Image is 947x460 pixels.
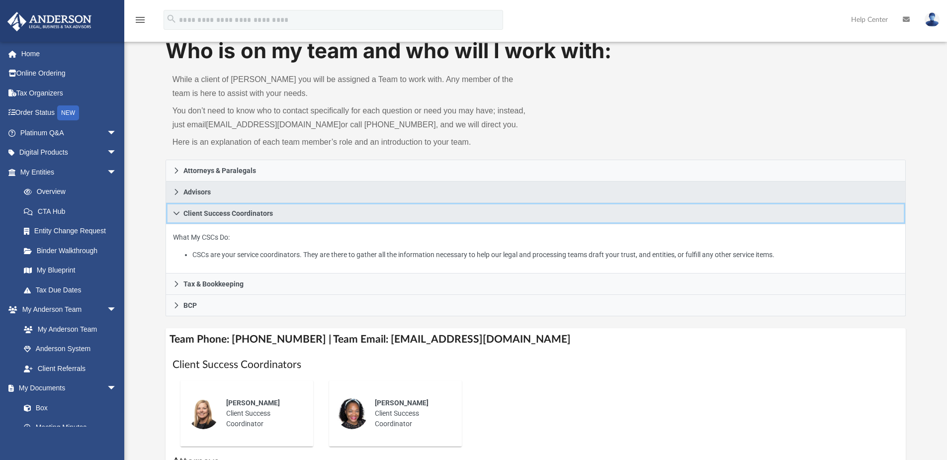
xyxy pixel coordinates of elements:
a: Anderson System [14,339,127,359]
a: CTA Hub [14,201,132,221]
span: arrow_drop_down [107,123,127,143]
i: search [166,13,177,24]
a: Advisors [166,182,906,203]
a: Client Referrals [14,359,127,378]
h1: Who is on my team and who will I work with: [166,36,906,66]
a: Tax Due Dates [14,280,132,300]
div: Client Success Coordinator [368,391,455,436]
img: User Pic [925,12,940,27]
span: BCP [183,302,197,309]
h4: Team Phone: [PHONE_NUMBER] | Team Email: [EMAIL_ADDRESS][DOMAIN_NAME] [166,328,906,351]
span: arrow_drop_down [107,162,127,183]
p: Here is an explanation of each team member’s role and an introduction to your team. [172,135,529,149]
a: My Entitiesarrow_drop_down [7,162,132,182]
span: Tax & Bookkeeping [183,280,244,287]
a: menu [134,19,146,26]
a: Entity Change Request [14,221,132,241]
a: My Documentsarrow_drop_down [7,378,127,398]
div: NEW [57,105,79,120]
p: What My CSCs Do: [173,231,899,261]
a: My Anderson Team [14,319,122,339]
a: Binder Walkthrough [14,241,132,261]
a: Meeting Minutes [14,418,127,438]
a: Order StatusNEW [7,103,132,123]
span: arrow_drop_down [107,143,127,163]
a: Digital Productsarrow_drop_down [7,143,132,163]
div: Client Success Coordinator [219,391,306,436]
span: arrow_drop_down [107,378,127,399]
a: Home [7,44,132,64]
img: Anderson Advisors Platinum Portal [4,12,94,31]
a: Tax Organizers [7,83,132,103]
a: Online Ordering [7,64,132,84]
span: Client Success Coordinators [183,210,273,217]
span: Advisors [183,188,211,195]
a: Box [14,398,122,418]
div: Client Success Coordinators [166,224,906,274]
a: Tax & Bookkeeping [166,274,906,295]
img: thumbnail [336,397,368,429]
span: [PERSON_NAME] [226,399,280,407]
a: BCP [166,295,906,316]
a: [EMAIL_ADDRESS][DOMAIN_NAME] [206,120,341,129]
span: Attorneys & Paralegals [183,167,256,174]
a: Client Success Coordinators [166,203,906,224]
a: Platinum Q&Aarrow_drop_down [7,123,132,143]
p: While a client of [PERSON_NAME] you will be assigned a Team to work with. Any member of the team ... [172,73,529,100]
li: CSCs are your service coordinators. They are there to gather all the information necessary to hel... [192,249,898,261]
h1: Client Success Coordinators [172,358,899,372]
a: My Anderson Teamarrow_drop_down [7,300,127,320]
a: Overview [14,182,132,202]
a: My Blueprint [14,261,127,280]
img: thumbnail [187,397,219,429]
span: [PERSON_NAME] [375,399,429,407]
a: Attorneys & Paralegals [166,160,906,182]
span: arrow_drop_down [107,300,127,320]
i: menu [134,14,146,26]
p: You don’t need to know who to contact specifically for each question or need you may have; instea... [172,104,529,132]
